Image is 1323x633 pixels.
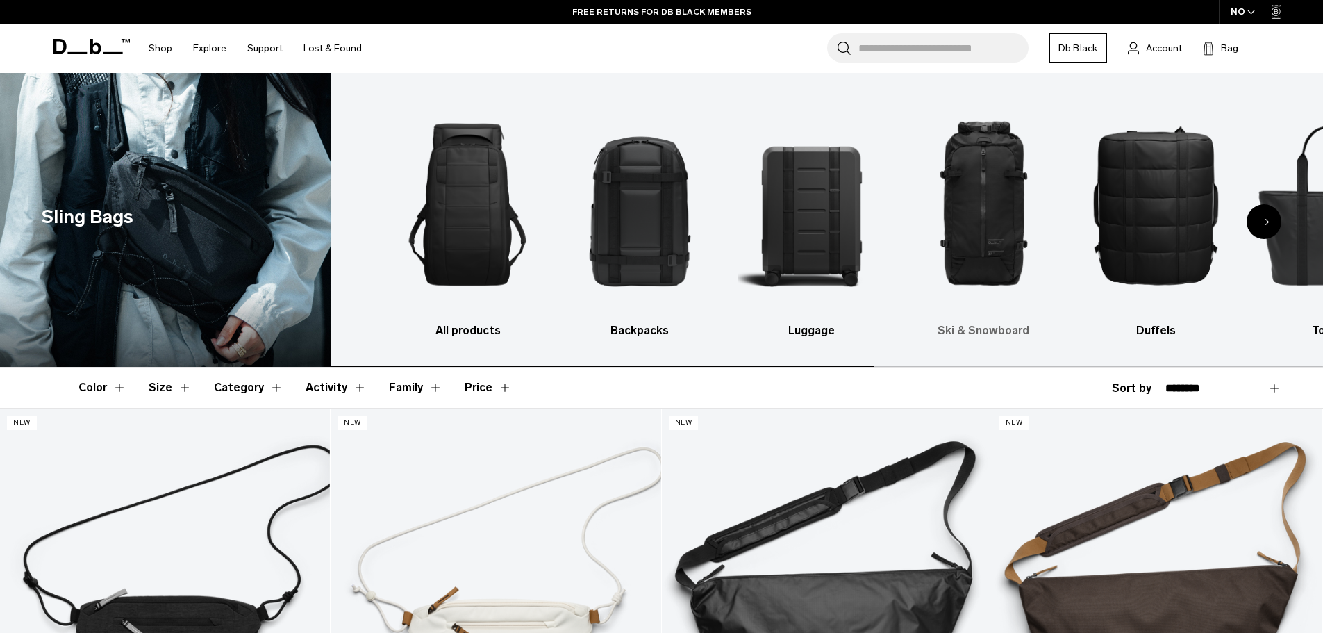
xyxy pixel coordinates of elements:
[138,24,372,73] nav: Main Navigation
[566,322,714,339] h3: Backpacks
[1082,94,1230,339] a: Db Duffels
[910,94,1058,339] li: 4 / 10
[566,94,714,339] a: Db Backpacks
[738,94,885,339] li: 3 / 10
[465,368,512,408] button: Toggle Price
[394,94,542,339] a: Db All products
[999,416,1029,430] p: New
[394,322,542,339] h3: All products
[910,94,1058,339] a: Db Ski & Snowboard
[1221,41,1238,56] span: Bag
[149,24,172,73] a: Shop
[1128,40,1182,56] a: Account
[910,322,1058,339] h3: Ski & Snowboard
[303,24,362,73] a: Lost & Found
[910,94,1058,315] img: Db
[1082,94,1230,315] img: Db
[1049,33,1107,63] a: Db Black
[1247,204,1281,239] div: Next slide
[214,368,283,408] button: Toggle Filter
[193,24,226,73] a: Explore
[566,94,714,315] img: Db
[394,94,542,339] li: 1 / 10
[338,416,367,430] p: New
[78,368,126,408] button: Toggle Filter
[566,94,714,339] li: 2 / 10
[7,416,37,430] p: New
[1203,40,1238,56] button: Bag
[738,94,885,339] a: Db Luggage
[247,24,283,73] a: Support
[738,94,885,315] img: Db
[149,368,192,408] button: Toggle Filter
[1082,322,1230,339] h3: Duffels
[1082,94,1230,339] li: 5 / 10
[669,416,699,430] p: New
[306,368,367,408] button: Toggle Filter
[572,6,751,18] a: FREE RETURNS FOR DB BLACK MEMBERS
[738,322,885,339] h3: Luggage
[42,203,133,231] h1: Sling Bags
[389,368,442,408] button: Toggle Filter
[394,94,542,315] img: Db
[1146,41,1182,56] span: Account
